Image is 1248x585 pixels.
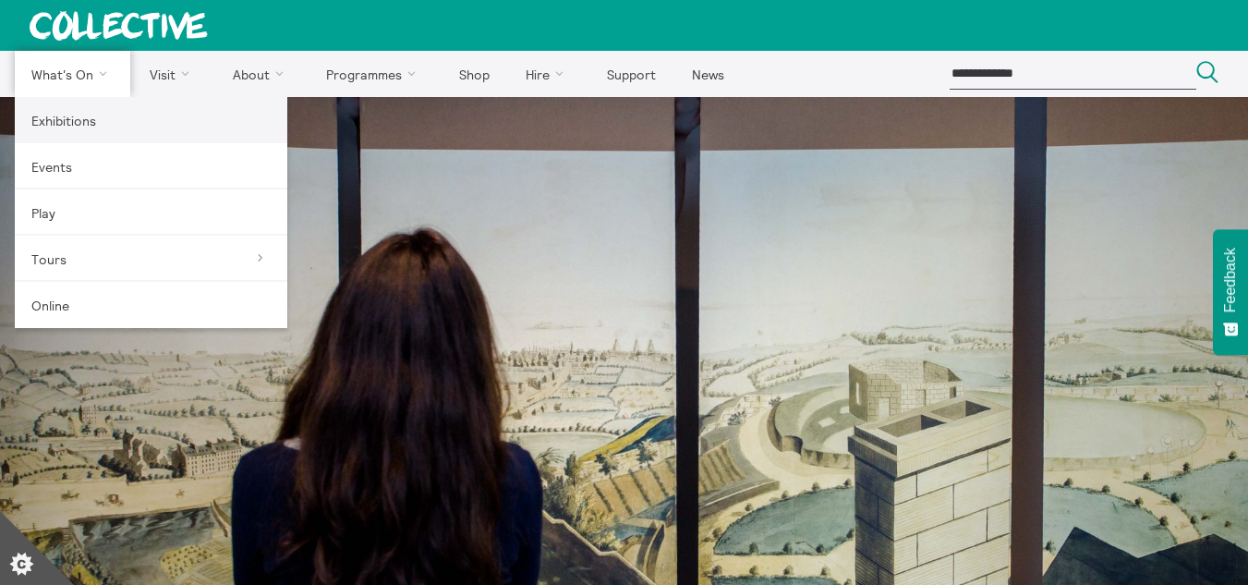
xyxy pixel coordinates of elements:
[15,51,130,97] a: What's On
[675,51,740,97] a: News
[1222,248,1239,312] span: Feedback
[134,51,213,97] a: Visit
[216,51,307,97] a: About
[15,97,287,143] a: Exhibitions
[442,51,505,97] a: Shop
[1213,229,1248,355] button: Feedback - Show survey
[510,51,588,97] a: Hire
[15,282,287,328] a: Online
[310,51,440,97] a: Programmes
[15,236,287,282] a: Tours
[590,51,672,97] a: Support
[15,189,287,236] a: Play
[15,143,287,189] a: Events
